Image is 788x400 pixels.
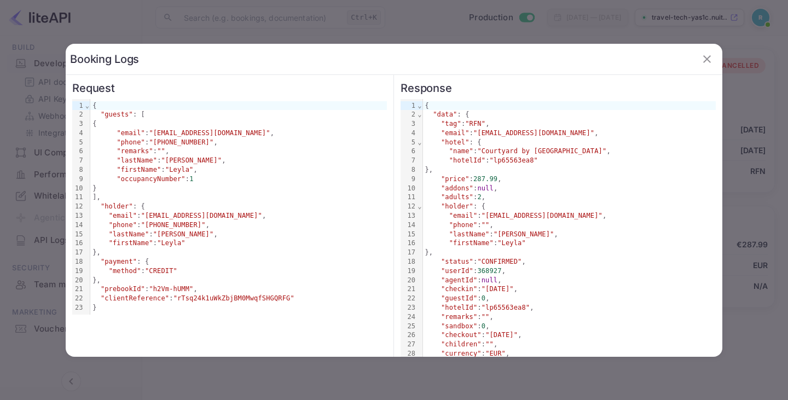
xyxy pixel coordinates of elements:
span: "[DATE]" [485,331,518,339]
div: 21 [72,285,85,294]
div: 5 [401,138,417,147]
div: 28 [401,349,417,358]
div: : , [423,331,716,340]
span: "hotelId" [449,156,485,164]
span: "checkout" [441,331,482,339]
div: : , [90,138,387,147]
div: : , [423,276,716,285]
span: "lp65563ea8" [490,156,538,164]
div: 6 [72,147,85,156]
div: 22 [401,294,417,303]
div: : { [90,257,387,266]
div: : { [423,202,716,211]
div: : , [90,221,387,230]
span: 287.99 [473,175,497,183]
div: 12 [401,202,417,211]
div: : , [423,285,716,294]
span: "CREDIT" [145,267,177,275]
div: 22 [72,294,85,303]
div: : , [423,184,716,193]
span: "[PERSON_NAME]" [494,230,554,238]
span: "email" [117,129,145,137]
div: : , [90,156,387,165]
span: "firstName" [449,239,494,247]
span: "Leyla" [157,239,186,247]
span: "adults" [441,193,473,201]
span: "Leyla" [497,239,526,247]
div: : , [90,285,387,294]
span: "firstName" [109,239,153,247]
span: "[EMAIL_ADDRESS][DOMAIN_NAME]" [473,129,594,137]
div: 19 [72,266,85,276]
div: : , [423,211,716,221]
div: 4 [401,129,417,138]
div: 21 [401,285,417,294]
span: "sandbox" [441,322,477,330]
span: "price" [441,175,470,183]
span: "lastName" [109,230,149,238]
div: : , [90,211,387,221]
div: } [90,303,387,312]
span: "[PHONE_NUMBER]" [141,221,206,229]
span: "email" [441,129,470,137]
div: 1 [401,101,417,111]
span: "[DATE]" [482,285,514,293]
span: 0 [482,322,485,330]
div: }, [90,248,387,257]
span: "children" [441,340,482,348]
div: : , [423,257,716,266]
div: 15 [401,230,417,239]
div: 10 [72,184,85,193]
span: "Leyla" [165,166,194,173]
span: "status" [441,258,473,265]
span: "currency" [441,350,482,357]
div: 17 [72,248,85,257]
div: 20 [72,276,85,285]
div: : , [423,129,716,138]
span: "prebookId" [101,285,145,293]
span: Fold line [85,102,90,109]
span: "name" [449,147,473,155]
span: "agentId" [441,276,477,284]
div: }, [423,248,716,257]
div: { [423,101,716,111]
span: "data" [433,111,457,118]
span: "[PERSON_NAME]" [161,156,222,164]
div: 11 [401,193,417,202]
h6: Response [401,82,716,95]
span: null [482,276,498,284]
span: "remarks" [117,147,153,155]
div: 6 [401,147,417,156]
div: : , [423,340,716,349]
div: 27 [401,340,417,349]
div: : { [423,110,716,119]
span: null [477,184,494,192]
span: 0 [482,294,485,302]
div: 3 [401,119,417,129]
span: Fold line [417,138,422,146]
div: 16 [401,239,417,248]
span: "phone" [109,221,137,229]
div: 16 [72,239,85,248]
div: : [90,175,387,184]
span: "Courtyard by [GEOGRAPHIC_DATA]" [477,147,606,155]
span: "" [485,340,494,348]
div: 7 [72,156,85,165]
div: 4 [72,129,85,138]
div: 26 [401,331,417,340]
span: "EUR" [485,350,506,357]
div: : , [90,147,387,156]
span: "guests" [101,111,133,118]
span: "userId" [441,267,473,275]
span: "firstName" [117,166,161,173]
div: : , [423,303,716,312]
span: "rTsq24k1uWkZbjBM0MwqfSHGQRFG" [173,294,294,302]
span: "[EMAIL_ADDRESS][DOMAIN_NAME]" [141,212,262,219]
div: 15 [72,230,85,239]
div: : , [90,129,387,138]
span: "[EMAIL_ADDRESS][DOMAIN_NAME]" [482,212,602,219]
span: Fold line [417,102,422,109]
span: "clientReference" [101,294,169,302]
div: : [ [90,110,387,119]
span: "h2Vm-hUMM" [149,285,193,293]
